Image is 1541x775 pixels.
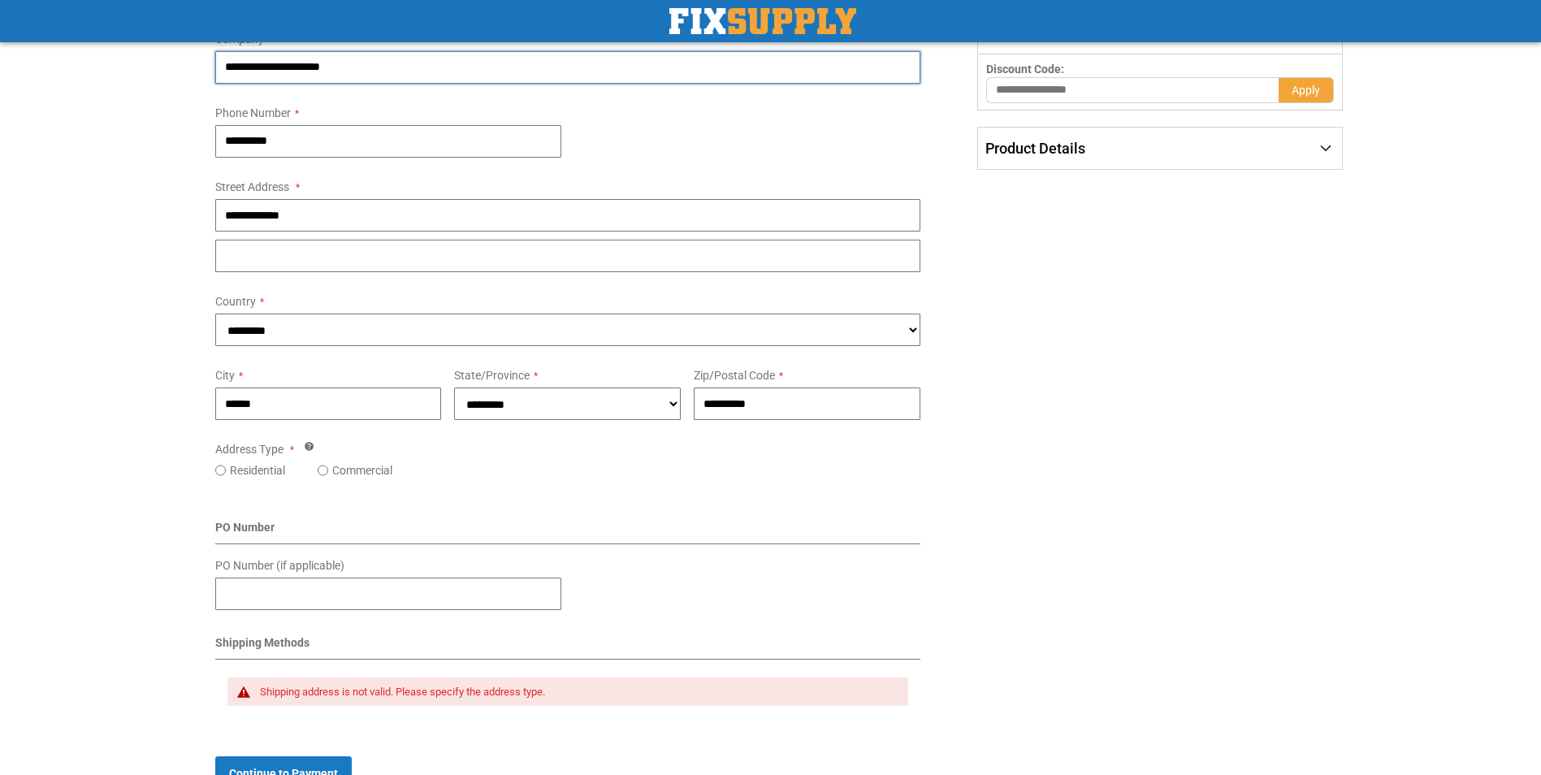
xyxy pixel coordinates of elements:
span: Discount Code: [986,63,1064,76]
span: Zip/Postal Code [694,369,775,382]
a: store logo [669,8,856,34]
span: Apply [1292,84,1320,97]
span: Address Type [215,443,284,456]
span: PO Number (if applicable) [215,559,344,572]
span: Street Address [215,180,289,193]
div: Shipping address is not valid. Please specify the address type. [260,686,893,699]
div: PO Number [215,519,921,544]
span: State/Province [454,369,530,382]
label: Commercial [332,462,392,478]
img: Fix Industrial Supply [669,8,856,34]
span: City [215,369,235,382]
button: Apply [1279,77,1334,103]
span: Country [215,295,256,308]
span: Product Details [985,140,1085,157]
label: Residential [230,462,285,478]
span: Company [215,32,264,45]
span: Phone Number [215,106,291,119]
div: Shipping Methods [215,634,921,660]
